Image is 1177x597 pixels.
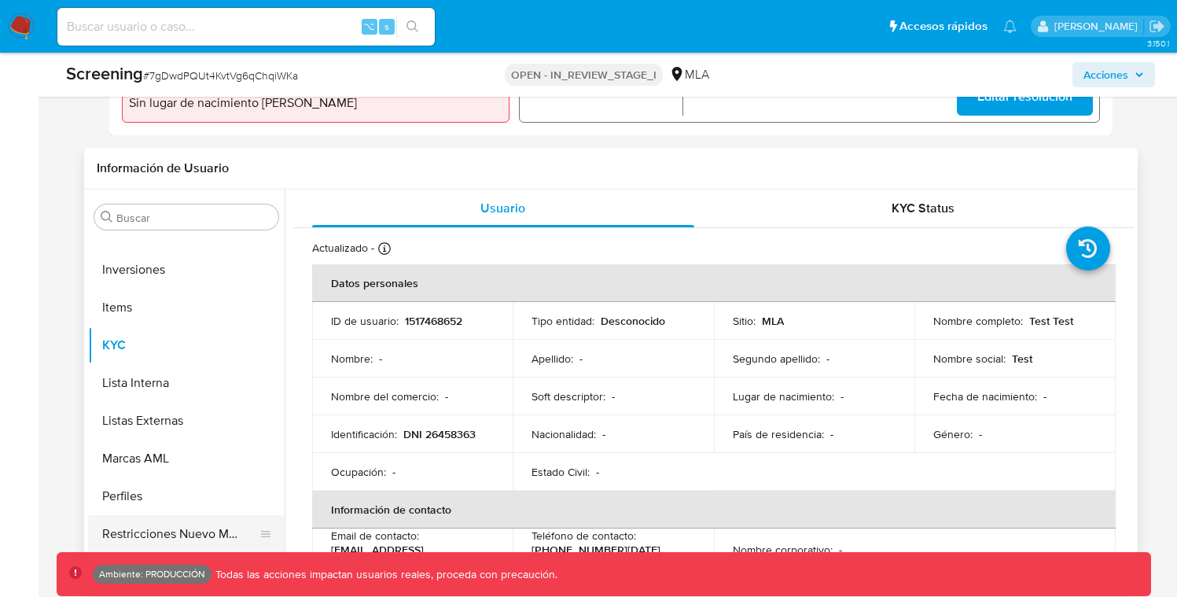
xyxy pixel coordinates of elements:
[403,427,476,441] p: DNI 26458363
[601,314,665,328] p: Desconocido
[312,264,1116,302] th: Datos personales
[979,427,982,441] p: -
[531,529,636,543] p: Teléfono de contacto :
[331,465,386,479] p: Ocupación :
[1072,62,1155,87] button: Acciones
[331,543,488,571] p: [EMAIL_ADDRESS][DOMAIN_NAME]
[612,389,615,404] p: -
[1083,62,1128,87] span: Acciones
[88,440,285,477] button: Marcas AML
[826,352,829,366] p: -
[733,427,824,441] p: País de residencia :
[143,68,298,83] span: # 7gDwdPQUt4KvtVg6qChqiWKa
[445,389,448,404] p: -
[505,64,663,86] p: OPEN - IN_REVIEW_STAGE_I
[1043,389,1046,404] p: -
[531,389,605,404] p: Soft descriptor :
[211,567,557,582] p: Todas las acciones impactan usuarios reales, proceda con precaución.
[839,543,842,557] p: -
[1147,37,1169,50] span: 3.150.1
[733,314,756,328] p: Sitio :
[331,352,373,366] p: Nombre :
[405,314,462,328] p: 1517468652
[99,571,205,577] p: Ambiente: PRODUCCIÓN
[596,465,599,479] p: -
[88,326,285,364] button: KYC
[933,314,1023,328] p: Nombre completo :
[396,16,429,38] button: search-icon
[331,389,439,404] p: Nombre del comercio :
[531,352,573,366] p: Apellido :
[531,465,590,479] p: Estado Civil :
[363,19,375,34] span: ⌥
[1054,19,1143,34] p: joaquin.dolcemascolo@mercadolibre.com
[384,19,389,34] span: s
[933,427,973,441] p: Género :
[116,211,272,225] input: Buscar
[88,289,285,326] button: Items
[331,529,419,543] p: Email de contacto :
[733,389,834,404] p: Lugar de nacimiento :
[531,314,594,328] p: Tipo entidad :
[88,477,285,515] button: Perfiles
[57,17,435,37] input: Buscar usuario o caso...
[733,352,820,366] p: Segundo apellido :
[531,427,596,441] p: Nacionalidad :
[379,352,382,366] p: -
[88,251,285,289] button: Inversiones
[331,427,397,441] p: Identificación :
[602,427,605,441] p: -
[933,389,1037,404] p: Fecha de nacimiento :
[899,18,988,35] span: Accesos rápidos
[97,160,229,176] h1: Información de Usuario
[480,199,525,217] span: Usuario
[312,491,1116,529] th: Información de contacto
[1149,18,1165,35] a: Salir
[392,465,395,479] p: -
[933,352,1006,366] p: Nombre social :
[840,389,844,404] p: -
[733,543,833,557] p: Nombre corporativo :
[1012,352,1032,366] p: Test
[579,352,583,366] p: -
[88,515,272,553] button: Restricciones Nuevo Mundo
[88,402,285,440] button: Listas Externas
[669,66,709,83] div: MLA
[101,211,113,223] button: Buscar
[892,199,954,217] span: KYC Status
[331,314,399,328] p: ID de usuario :
[531,543,689,571] p: [PHONE_NUMBER][DATE][DATE]
[1003,20,1017,33] a: Notificaciones
[66,61,143,86] b: Screening
[1029,314,1073,328] p: Test Test
[312,241,374,256] p: Actualizado -
[762,314,784,328] p: MLA
[830,427,833,441] p: -
[88,364,285,402] button: Lista Interna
